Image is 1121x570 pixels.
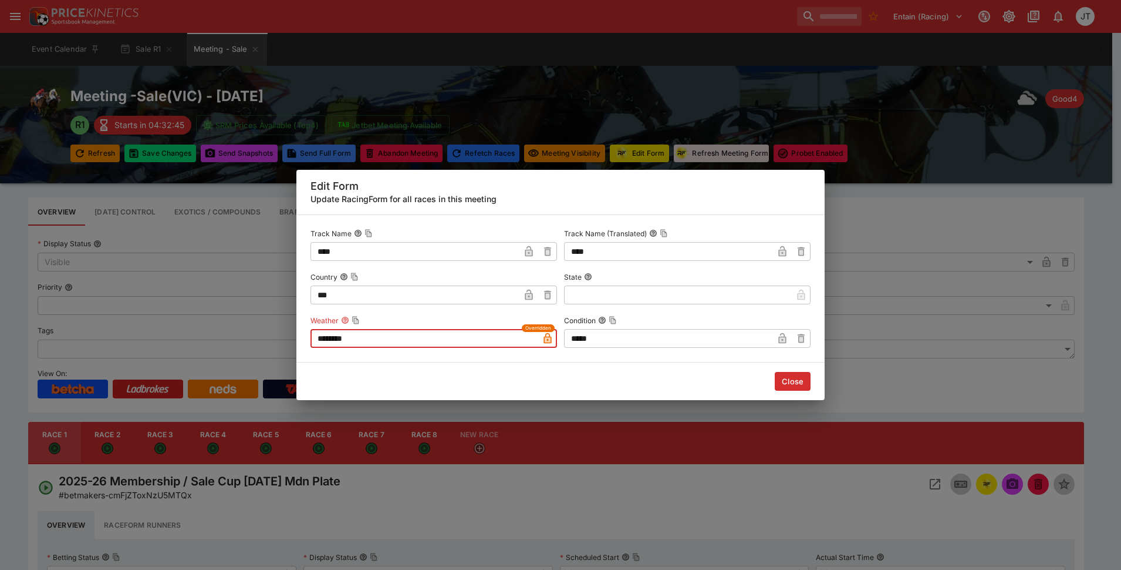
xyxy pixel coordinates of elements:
p: Track Name [310,229,352,239]
p: Track Name (Translated) [564,229,647,239]
button: ConditionCopy To Clipboard [598,316,606,324]
button: WeatherCopy To Clipboard [341,316,349,324]
h5: Edit Form [310,179,811,193]
button: Track Name (Translated)Copy To Clipboard [649,229,657,237]
button: Copy To Clipboard [350,273,359,281]
button: Track NameCopy To Clipboard [354,229,362,237]
button: Copy To Clipboard [352,316,360,324]
button: Copy To Clipboard [660,229,668,237]
span: Overridden [525,324,551,332]
button: Copy To Clipboard [609,316,617,324]
p: State [564,272,582,282]
button: Close [775,372,811,391]
p: Condition [564,316,596,326]
h6: Update RacingForm for all races in this meeting [310,193,811,205]
p: Country [310,272,337,282]
button: State [584,273,592,281]
button: CountryCopy To Clipboard [340,273,348,281]
button: Copy To Clipboard [364,229,373,237]
p: Weather [310,316,339,326]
